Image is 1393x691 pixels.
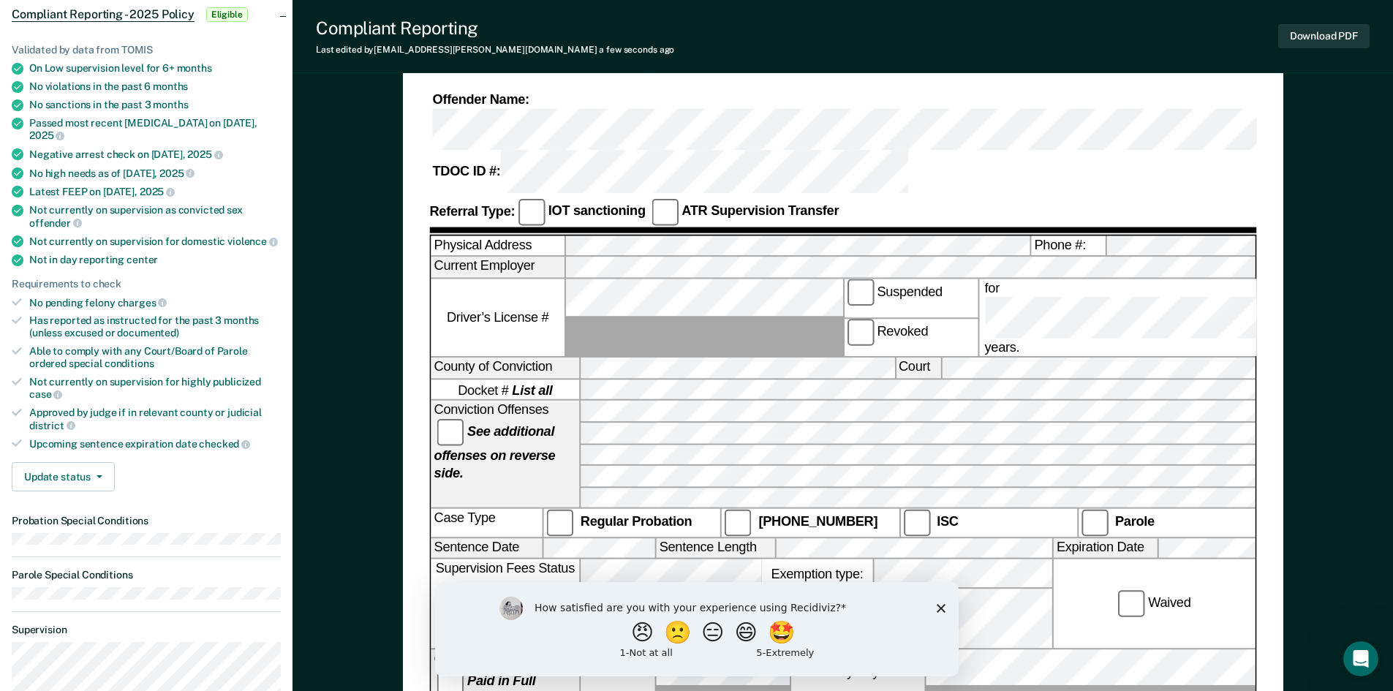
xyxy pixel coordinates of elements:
strong: ATR Supervision Transfer [682,203,839,218]
div: Not currently on supervision for domestic [29,235,281,248]
div: Negative arrest check on [DATE], [29,148,281,161]
iframe: Survey by Kim from Recidiviz [435,582,959,676]
div: Case Type [431,510,542,537]
div: Requirements to check [12,278,281,290]
strong: [PHONE_NUMBER] [758,515,877,529]
iframe: Intercom live chat [1343,641,1378,676]
input: Regular Probation [546,510,573,537]
div: Upcoming sentence expiration date [29,437,281,450]
label: Physical Address [431,235,564,256]
span: a few seconds ago [599,45,674,55]
div: No sanctions in the past 3 [29,99,281,111]
div: Conviction Offenses [431,401,579,508]
strong: List all [512,382,552,397]
label: Expiration Date [1053,538,1157,559]
strong: Offender Name: [432,92,529,107]
label: Court [895,358,940,379]
div: Compliant Reporting [316,18,674,39]
div: Passed most recent [MEDICAL_DATA] on [DATE], [29,117,281,142]
input: for years. [984,297,1392,339]
span: charges [118,297,167,309]
label: Exemption type: [761,559,872,588]
input: See additional offenses on reverse side. [437,419,464,446]
span: Compliant Reporting - 2025 Policy [12,7,195,22]
button: Update status [12,462,115,491]
strong: Paid in Full [467,673,535,687]
strong: Regular Probation [580,515,692,529]
strong: See additional offenses on reverse side. [434,424,555,480]
span: conditions [105,358,154,369]
div: On Low supervision level for 6+ [29,62,281,75]
input: ISC [903,510,930,537]
div: Validated by data from TOMIS [12,44,281,56]
span: checked [199,438,250,450]
div: Last edited by [EMAIL_ADDRESS][PERSON_NAME][DOMAIN_NAME] [316,45,674,55]
span: months [153,99,188,110]
span: case [29,388,62,400]
label: Suspended [844,279,977,317]
span: 2025 [187,148,222,160]
strong: Referral Type: [429,203,515,218]
div: Latest FEEP on [DATE], [29,185,281,198]
dt: Parole Special Conditions [12,569,281,581]
strong: IOT sanctioning [548,203,645,218]
label: Waived [1114,591,1193,618]
strong: Parole [1115,515,1155,529]
span: offender [29,217,82,229]
span: Eligible [206,7,248,22]
dt: Probation Special Conditions [12,515,281,527]
span: months [153,80,188,92]
label: Driver’s License # [431,279,564,357]
div: Approved by judge if in relevant county or judicial [29,407,281,431]
label: County of Conviction [431,358,579,379]
div: Has reported as instructed for the past 3 months (unless excused or [29,314,281,339]
div: Not currently on supervision as convicted sex [29,204,281,229]
label: Sentence Length [656,538,774,559]
input: Suspended [847,279,874,306]
div: No pending felony [29,296,281,309]
strong: TDOC ID #: [432,164,500,178]
label: Phone #: [1031,235,1105,256]
strong: All exemptions must be completed prior to submission [455,581,554,633]
input: [PHONE_NUMBER] [725,510,752,537]
span: 2025 [159,167,195,179]
label: Sentence Date [431,538,542,559]
span: documented) [117,327,178,339]
div: No high needs as of [DATE], [29,167,281,180]
dt: Supervision [12,624,281,636]
div: No violations in the past 6 [29,80,281,93]
div: Not in day reporting [29,254,281,266]
input: IOT sanctioning [518,198,545,225]
label: Revoked [844,319,977,357]
div: Supervision Fees Status [431,559,579,649]
button: Download PDF [1278,24,1370,48]
label: Current Employer [431,257,564,278]
input: Parole [1081,510,1108,537]
span: center [127,254,158,265]
span: months [177,62,212,74]
input: Revoked [847,319,874,346]
span: Docket # [458,381,552,399]
span: district [29,420,75,431]
span: violence [227,235,278,247]
input: ATR Supervision Transfer [651,198,678,225]
div: Able to comply with any Court/Board of Parole ordered special [29,345,281,370]
span: 2025 [29,129,64,141]
div: Not currently on supervision for highly publicized [29,376,281,401]
span: 2025 [140,186,175,197]
strong: ISC [937,515,958,529]
input: Waived [1117,591,1144,618]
